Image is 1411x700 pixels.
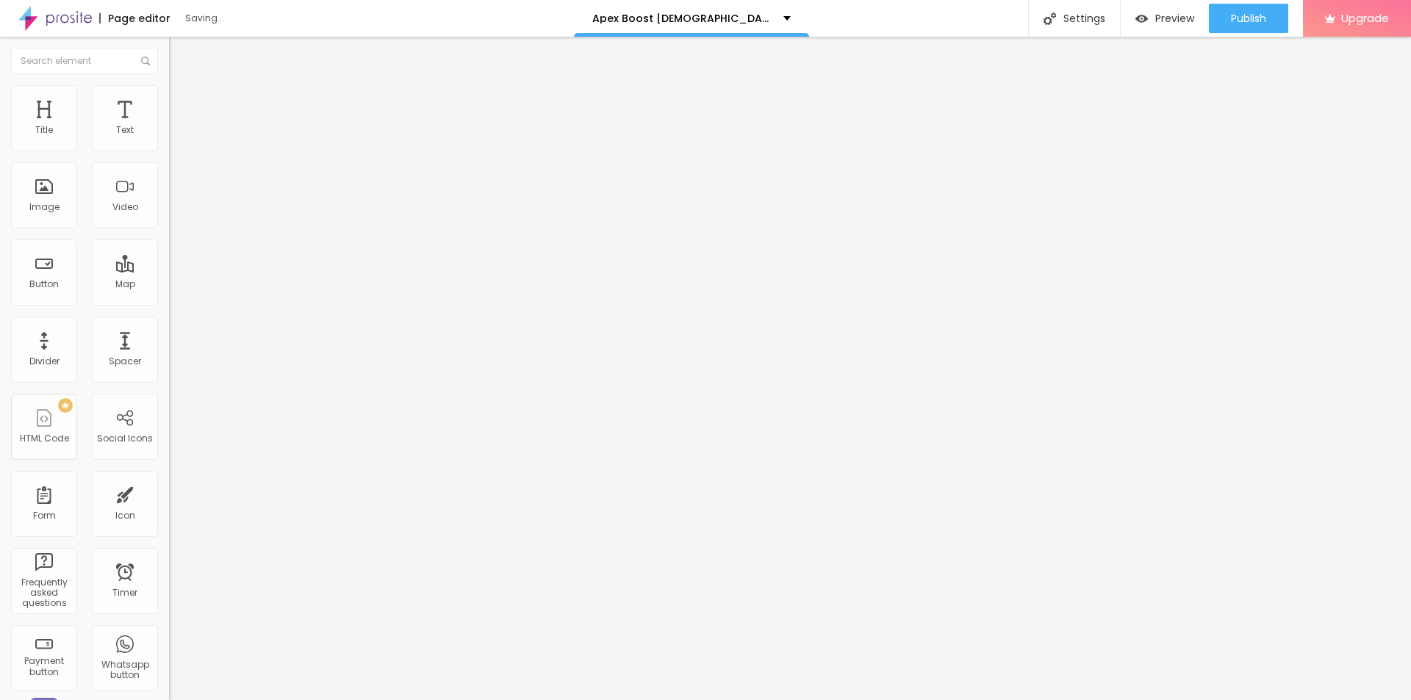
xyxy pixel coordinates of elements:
iframe: Editor [169,37,1411,700]
div: Video [112,202,138,212]
button: Preview [1121,4,1209,33]
div: Title [35,125,53,135]
div: Social Icons [97,433,153,444]
img: view-1.svg [1135,12,1148,25]
div: Page editor [99,13,170,24]
div: Spacer [109,356,141,367]
div: Payment button [15,656,73,677]
div: Map [115,279,135,289]
div: HTML Code [20,433,69,444]
div: Timer [112,588,137,598]
div: Saving... [185,14,354,23]
div: Button [29,279,59,289]
span: Publish [1231,12,1266,24]
div: Frequently asked questions [15,577,73,609]
span: Preview [1155,12,1194,24]
span: Upgrade [1341,12,1389,24]
input: Search element [11,48,158,74]
div: Text [116,125,134,135]
div: Form [33,510,56,521]
button: Publish [1209,4,1288,33]
div: Divider [29,356,60,367]
img: Icone [1044,12,1056,25]
p: Apex Boost [DEMOGRAPHIC_DATA][MEDICAL_DATA] My Honest Reviews 2025 [592,13,772,24]
div: Image [29,202,60,212]
img: Icone [141,57,150,65]
div: Whatsapp button [96,660,154,681]
div: Icon [115,510,135,521]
